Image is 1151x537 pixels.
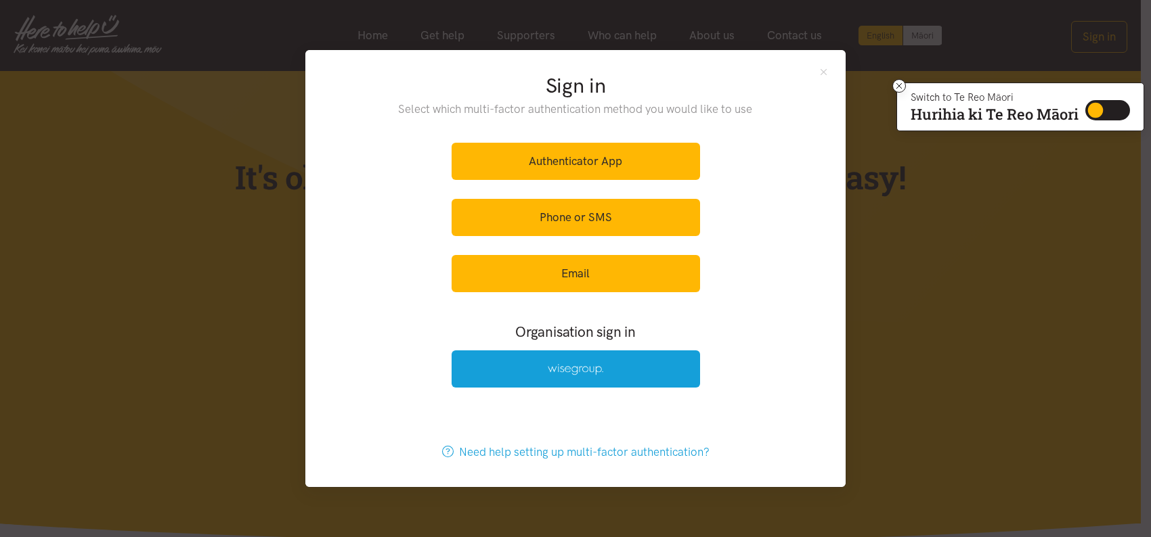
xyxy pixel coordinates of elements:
img: Wise Group [548,364,603,375]
h3: Organisation sign in [414,322,737,342]
h2: Sign in [371,72,781,100]
p: Select which multi-factor authentication method you would like to use [371,100,781,118]
a: Authenticator App [452,143,700,180]
a: Email [452,255,700,292]
p: Hurihia ki Te Reo Māori [911,108,1079,120]
a: Phone or SMS [452,199,700,236]
a: Need help setting up multi-factor authentication? [428,434,724,471]
p: Switch to Te Reo Māori [911,93,1079,101]
button: Close [818,66,829,78]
